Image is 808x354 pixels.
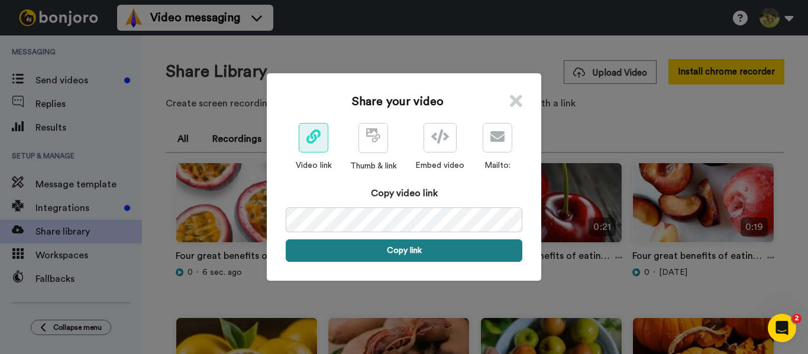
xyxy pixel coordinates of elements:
div: Thumb & link [350,160,397,172]
div: Copy video link [286,186,522,200]
button: Copy link [286,239,522,262]
div: Mailto: [483,160,512,171]
iframe: Intercom live chat [768,314,796,342]
span: 2 [792,314,801,323]
h1: Share your video [352,93,444,110]
div: Embed video [415,160,464,171]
